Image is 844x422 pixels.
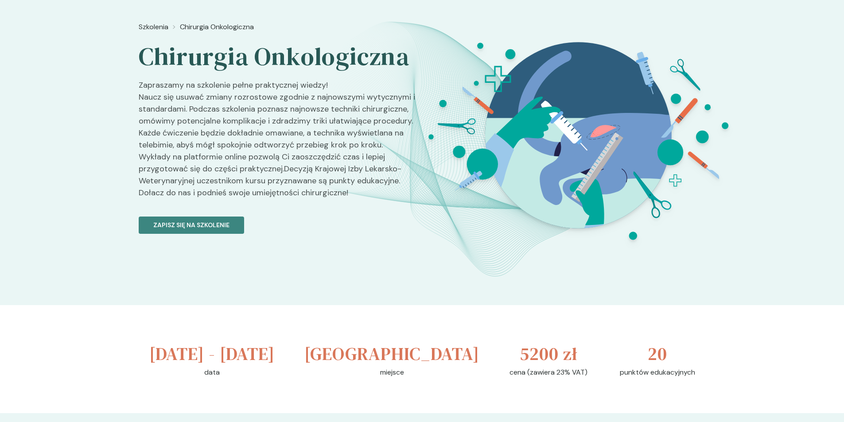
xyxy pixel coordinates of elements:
a: Chirurgia Onkologiczna [180,22,254,32]
p: punktów edukacyjnych [620,367,695,378]
a: Szkolenia [139,22,168,32]
a: Zapisz się na szkolenie [139,206,415,234]
p: Zapisz się na szkolenie [153,221,229,230]
img: ZpbL5B5LeNNTxNpG_ChiruOnko_BT.svg [421,18,735,254]
p: Zapraszamy na szkolenie pełne praktycznej wiedzy! Naucz się usuwać zmiany rozrostowe zgodnie z na... [139,79,415,206]
p: data [204,367,220,378]
p: cena (zawiera 23% VAT) [510,367,587,378]
h2: Chirurgia Onkologiczna [139,41,415,72]
button: Zapisz się na szkolenie [139,217,244,234]
h3: [GEOGRAPHIC_DATA] [304,341,479,367]
p: miejsce [380,367,404,378]
h3: [DATE] - [DATE] [149,341,275,367]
